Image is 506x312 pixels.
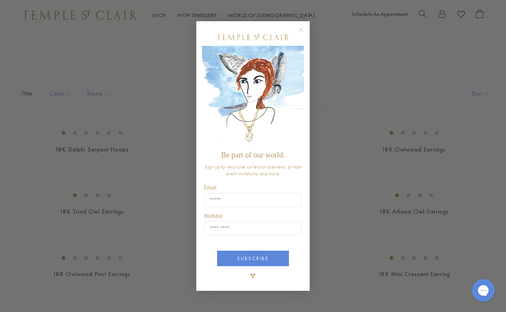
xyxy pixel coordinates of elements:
[300,29,309,38] button: Close dialog
[202,46,304,147] img: c4a9eb12-d91a-4d4a-8ee0-386386f4f338.jpeg
[204,185,216,190] span: Email
[217,251,289,266] button: SUBSCRIBE
[217,34,289,40] img: Temple St. Clair
[245,268,261,283] img: TSC
[221,151,285,159] span: Be part of our world.
[204,213,223,219] span: Birthday
[204,193,302,207] input: Email
[468,276,498,304] iframe: Gorgias live chat messenger
[205,163,301,177] span: Sign up for exclusive collection previews, private event invitations, and more.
